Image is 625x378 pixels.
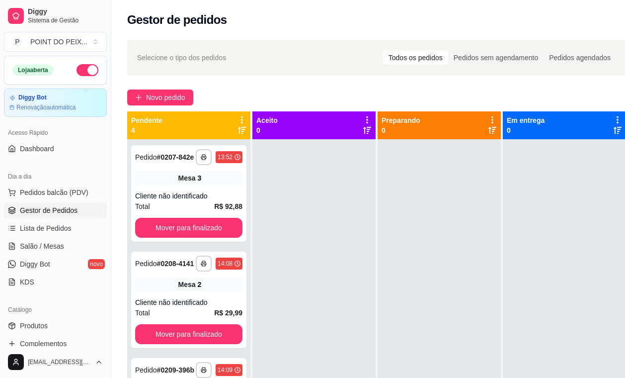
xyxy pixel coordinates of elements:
[4,32,107,52] button: Select a team
[198,280,202,289] div: 2
[157,260,194,268] strong: # 0208-4141
[214,309,242,317] strong: R$ 29,99
[135,218,242,238] button: Mover para finalizado
[28,358,91,366] span: [EMAIL_ADDRESS][DOMAIN_NAME]
[28,7,103,16] span: Diggy
[178,173,196,183] span: Mesa
[4,302,107,318] div: Catálogo
[4,220,107,236] a: Lista de Pedidos
[135,297,242,307] div: Cliente não identificado
[544,51,616,65] div: Pedidos agendados
[30,37,87,47] div: POINT DO PEIX ...
[4,274,107,290] a: KDS
[12,65,54,76] div: Loja aberta
[135,307,150,318] span: Total
[135,94,142,101] span: plus
[146,92,185,103] span: Novo pedido
[4,238,107,254] a: Salão / Mesas
[131,115,162,125] p: Pendente
[157,153,194,161] strong: # 0207-842e
[20,321,48,331] span: Produtos
[135,153,157,161] span: Pedido
[135,324,242,344] button: Mover para finalizado
[20,259,50,269] span: Diggy Bot
[137,52,226,63] span: Selecione o tipo dos pedidos
[507,125,545,135] p: 0
[20,144,54,154] span: Dashboard
[256,115,278,125] p: Aceito
[218,260,233,268] div: 14:08
[382,115,420,125] p: Preparando
[20,241,64,251] span: Salão / Mesas
[383,51,448,65] div: Todos os pedidos
[135,191,242,201] div: Cliente não identificado
[135,201,150,212] span: Total
[198,173,202,183] div: 3
[4,141,107,157] a: Dashboard
[256,125,278,135] p: 0
[214,202,242,210] strong: R$ 92,88
[127,12,227,28] h2: Gestor de pedidos
[20,205,78,215] span: Gestor de Pedidos
[382,125,420,135] p: 0
[507,115,545,125] p: Em entrega
[18,94,47,101] article: Diggy Bot
[4,202,107,218] a: Gestor de Pedidos
[4,125,107,141] div: Acesso Rápido
[77,64,98,76] button: Alterar Status
[4,336,107,352] a: Complementos
[127,90,193,105] button: Novo pedido
[4,169,107,185] div: Dia a dia
[131,125,162,135] p: 4
[218,366,233,374] div: 14:09
[4,256,107,272] a: Diggy Botnovo
[4,185,107,200] button: Pedidos balcão (PDV)
[20,223,72,233] span: Lista de Pedidos
[16,103,76,111] article: Renovação automática
[20,188,88,197] span: Pedidos balcão (PDV)
[135,366,157,374] span: Pedido
[4,318,107,334] a: Produtos
[178,280,196,289] span: Mesa
[4,89,107,117] a: Diggy BotRenovaçãoautomática
[12,37,22,47] span: P
[157,366,195,374] strong: # 0209-396b
[4,350,107,374] button: [EMAIL_ADDRESS][DOMAIN_NAME]
[135,260,157,268] span: Pedido
[20,339,67,349] span: Complementos
[448,51,544,65] div: Pedidos sem agendamento
[4,4,107,28] a: DiggySistema de Gestão
[218,153,233,161] div: 13:52
[28,16,103,24] span: Sistema de Gestão
[20,277,34,287] span: KDS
